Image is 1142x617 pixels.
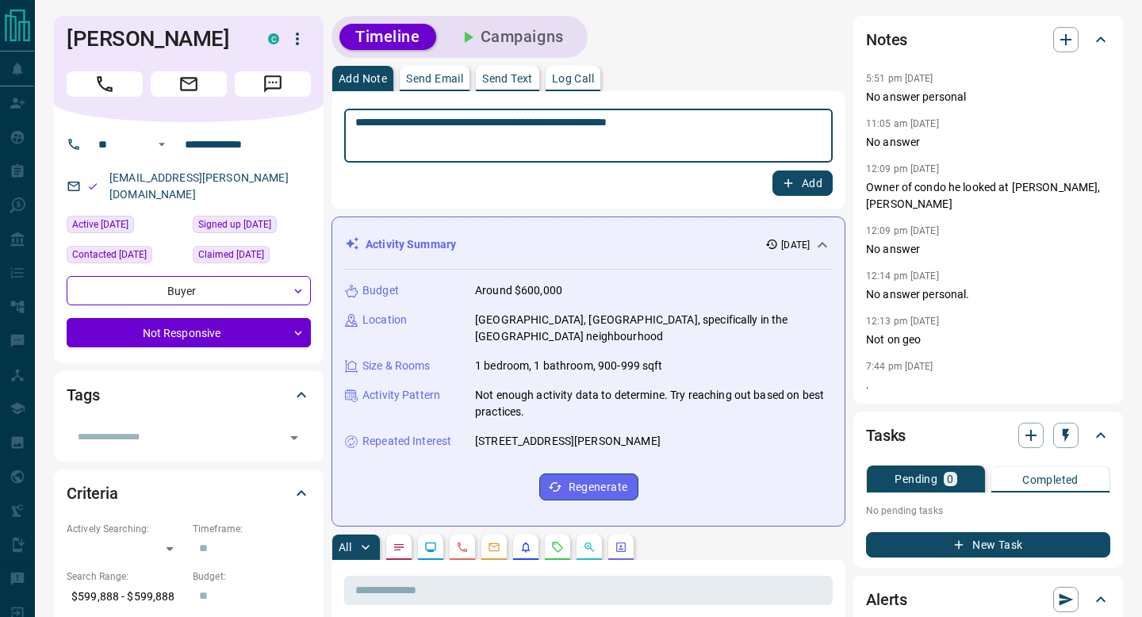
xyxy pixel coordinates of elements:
h2: Alerts [866,587,907,612]
p: No answer personal. [866,286,1110,303]
button: Campaigns [443,24,580,50]
p: 7:44 pm [DATE] [866,361,933,372]
div: Criteria [67,474,311,512]
div: Notes [866,21,1110,59]
button: Regenerate [539,473,638,500]
svg: Opportunities [583,541,596,554]
div: Activity Summary[DATE] [345,230,832,259]
h2: Tasks [866,423,906,448]
h2: Criteria [67,481,118,506]
button: Open [283,427,305,449]
p: All [339,542,351,553]
span: Active [DATE] [72,217,128,232]
svg: Requests [551,541,564,554]
p: Timeframe: [193,522,311,536]
p: Around $600,000 [475,282,562,299]
span: Signed up [DATE] [198,217,271,232]
p: No pending tasks [866,499,1110,523]
p: No answer [866,134,1110,151]
p: . [866,377,1110,393]
div: Tasks [866,416,1110,454]
p: Size & Rooms [362,358,431,374]
p: Pending [895,473,937,485]
div: Tue Aug 19 2025 [67,246,185,268]
svg: Lead Browsing Activity [424,541,437,554]
button: Open [152,135,171,154]
p: 11:05 am [DATE] [866,118,939,129]
p: 12:13 pm [DATE] [866,316,939,327]
p: 12:09 pm [DATE] [866,163,939,174]
div: Wed May 14 2025 [193,246,311,268]
p: Activity Summary [366,236,456,253]
p: Completed [1022,474,1079,485]
div: Not Responsive [67,318,311,347]
svg: Listing Alerts [519,541,532,554]
p: Budget [362,282,399,299]
p: [DATE] [781,238,810,252]
div: Tags [67,376,311,414]
p: [GEOGRAPHIC_DATA], [GEOGRAPHIC_DATA], specifically in the [GEOGRAPHIC_DATA] neighbourhood [475,312,832,345]
a: [EMAIL_ADDRESS][PERSON_NAME][DOMAIN_NAME] [109,171,289,201]
svg: Calls [456,541,469,554]
span: Message [235,71,311,97]
div: Buyer [67,276,311,305]
p: Add Note [339,73,387,84]
p: Repeated Interest [362,433,451,450]
div: condos.ca [268,33,279,44]
svg: Email Valid [87,181,98,192]
svg: Agent Actions [615,541,627,554]
p: No answer [866,241,1110,258]
button: Timeline [339,24,436,50]
p: Location [362,312,407,328]
p: 12:09 pm [DATE] [866,225,939,236]
p: 12:14 pm [DATE] [866,270,939,282]
h2: Tags [67,382,99,408]
p: Not enough activity data to determine. Try reaching out based on best practices. [475,387,832,420]
span: Email [151,71,227,97]
div: Fri Mar 28 2025 [193,216,311,238]
span: Contacted [DATE] [72,247,147,263]
span: Call [67,71,143,97]
p: Actively Searching: [67,522,185,536]
svg: Emails [488,541,500,554]
p: Budget: [193,569,311,584]
div: Wed May 14 2025 [67,216,185,238]
p: Search Range: [67,569,185,584]
p: Send Email [406,73,463,84]
span: Claimed [DATE] [198,247,264,263]
p: 0 [947,473,953,485]
p: Activity Pattern [362,387,440,404]
p: Owner of condo he looked at [PERSON_NAME], [PERSON_NAME] [866,179,1110,213]
p: [STREET_ADDRESS][PERSON_NAME] [475,433,661,450]
p: Log Call [552,73,594,84]
p: 1 bedroom, 1 bathroom, 900-999 sqft [475,358,663,374]
p: Not on geo [866,331,1110,348]
svg: Notes [393,541,405,554]
p: $599,888 - $599,888 [67,584,185,610]
h1: [PERSON_NAME] [67,26,244,52]
p: 5:51 pm [DATE] [866,73,933,84]
h2: Notes [866,27,907,52]
button: Add [772,171,833,196]
p: No answer personal [866,89,1110,105]
button: New Task [866,532,1110,558]
p: Send Text [482,73,533,84]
